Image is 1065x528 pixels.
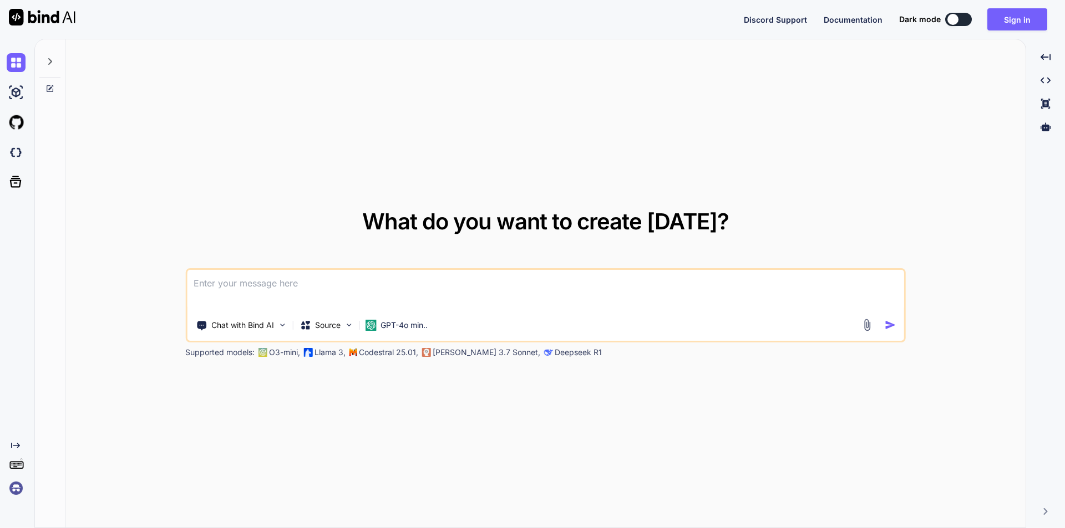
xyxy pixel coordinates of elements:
[824,15,883,24] span: Documentation
[258,348,267,357] img: GPT-4
[359,347,418,358] p: Codestral 25.01,
[381,320,428,331] p: GPT-4o min..
[861,319,874,331] img: attachment
[7,143,26,162] img: darkCloudIdeIcon
[987,8,1047,30] button: Sign in
[885,319,896,331] img: icon
[744,15,807,24] span: Discord Support
[349,348,357,356] img: Mistral-AI
[433,347,540,358] p: [PERSON_NAME] 3.7 Sonnet,
[277,320,287,330] img: Pick Tools
[9,9,75,25] img: Bind AI
[899,14,941,25] span: Dark mode
[544,348,552,357] img: claude
[185,347,255,358] p: Supported models:
[744,14,807,25] button: Discord Support
[7,479,26,498] img: signin
[7,83,26,102] img: ai-studio
[269,347,300,358] p: O3-mini,
[422,348,430,357] img: claude
[7,113,26,132] img: githubLight
[315,320,341,331] p: Source
[344,320,353,330] img: Pick Models
[365,320,376,331] img: GPT-4o mini
[211,320,274,331] p: Chat with Bind AI
[7,53,26,72] img: chat
[824,14,883,25] button: Documentation
[315,347,346,358] p: Llama 3,
[303,348,312,357] img: Llama2
[555,347,602,358] p: Deepseek R1
[362,208,729,235] span: What do you want to create [DATE]?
